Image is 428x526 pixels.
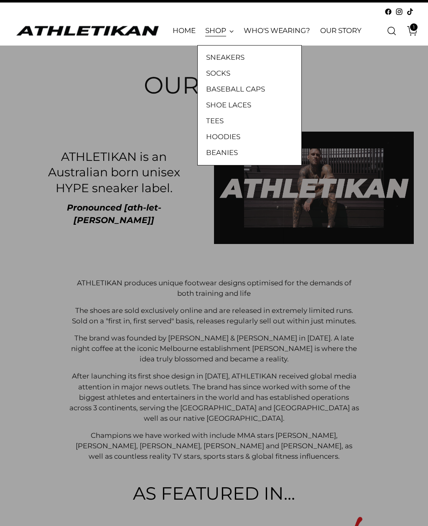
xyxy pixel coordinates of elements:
a: OUR STORY [320,22,362,40]
a: WHO'S WEARING? [244,22,310,40]
a: Open search modal [383,23,400,39]
a: SHOP [205,22,234,40]
a: HOME [173,22,196,40]
a: ATHLETIKAN [14,24,160,37]
a: Open cart modal [401,23,418,39]
span: 1 [410,23,418,31]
